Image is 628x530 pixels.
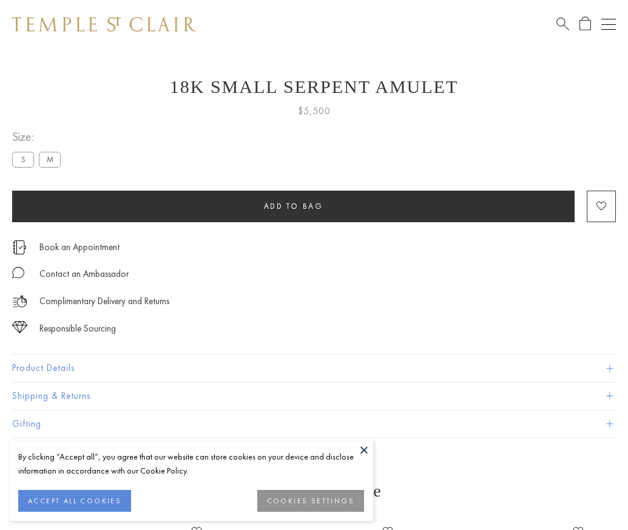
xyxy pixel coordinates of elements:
[12,382,616,410] button: Shipping & Returns
[556,16,569,32] a: Search
[39,294,169,309] p: Complimentary Delivery and Returns
[12,127,66,147] span: Size:
[12,410,616,438] button: Gifting
[12,240,27,254] img: icon_appointment.svg
[12,152,34,167] label: S
[12,17,195,32] img: Temple St. Clair
[18,450,364,478] div: By clicking “Accept all”, you agree that our website can store cookies on your device and disclos...
[12,191,575,222] button: Add to bag
[12,267,24,279] img: MessageIcon-01_2.svg
[18,490,131,512] button: ACCEPT ALL COOKIES
[39,267,129,282] div: Contact an Ambassador
[601,17,616,32] button: Open navigation
[39,152,61,167] label: M
[257,490,364,512] button: COOKIES SETTINGS
[39,240,120,254] a: Book an Appointment
[12,321,27,333] img: icon_sourcing.svg
[12,355,616,382] button: Product Details
[298,103,331,119] span: $5,500
[12,76,616,97] h1: 18K Small Serpent Amulet
[264,201,323,211] span: Add to bag
[579,16,591,32] a: Open Shopping Bag
[12,294,27,309] img: icon_delivery.svg
[39,321,116,336] div: Responsible Sourcing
